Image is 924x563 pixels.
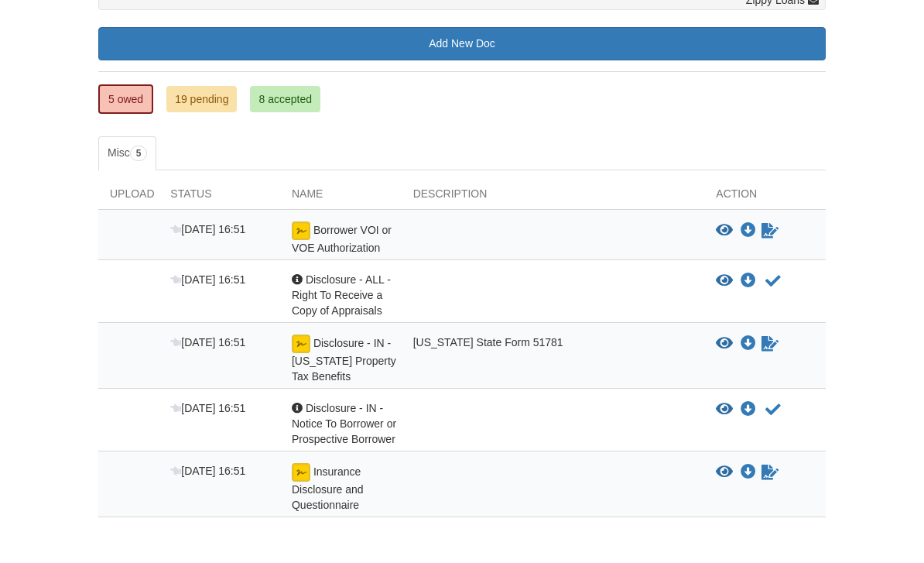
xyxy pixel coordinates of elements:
img: Ready for you to esign [292,221,310,240]
img: Ready for you to esign [292,335,310,353]
span: Disclosure - ALL - Right To Receive a Copy of Appraisals [292,273,391,317]
a: Download Insurance Disclosure and Questionnaire [741,466,756,479]
a: Download Disclosure - IN - Indiana Property Tax Benefits [741,338,756,350]
a: Download Borrower VOI or VOE Authorization [741,225,756,237]
a: Misc [98,136,156,170]
button: View Disclosure - ALL - Right To Receive a Copy of Appraisals [716,273,733,289]
button: View Borrower VOI or VOE Authorization [716,223,733,239]
a: 19 pending [166,86,237,112]
div: Status [159,186,280,209]
span: Disclosure - IN - Notice To Borrower or Prospective Borrower [292,402,396,445]
a: Download Disclosure - ALL - Right To Receive a Copy of Appraisals [741,275,756,287]
div: Name [280,186,402,209]
button: View Insurance Disclosure and Questionnaire [716,465,733,480]
button: View Disclosure - IN - Indiana Property Tax Benefits [716,336,733,352]
div: Description [402,186,705,209]
span: 5 [130,146,148,161]
div: Upload [98,186,159,209]
span: Borrower VOI or VOE Authorization [292,224,392,254]
span: Insurance Disclosure and Questionnaire [292,465,364,511]
span: [DATE] 16:51 [170,273,245,286]
div: [US_STATE] State Form 51781 [402,335,705,384]
a: 5 owed [98,84,153,114]
span: [DATE] 16:51 [170,336,245,348]
img: Ready for you to esign [292,463,310,482]
a: Sign Form [760,335,780,353]
button: Acknowledge receipt of document [764,400,782,419]
a: Sign Form [760,221,780,240]
a: Add New Doc [98,27,826,60]
span: [DATE] 16:51 [170,402,245,414]
span: Disclosure - IN - [US_STATE] Property Tax Benefits [292,337,396,383]
span: [DATE] 16:51 [170,223,245,235]
a: 8 accepted [250,86,320,112]
span: [DATE] 16:51 [170,465,245,477]
a: Sign Form [760,463,780,482]
div: Action [704,186,826,209]
button: Acknowledge receipt of document [764,272,782,290]
a: Download Disclosure - IN - Notice To Borrower or Prospective Borrower [741,403,756,416]
button: View Disclosure - IN - Notice To Borrower or Prospective Borrower [716,402,733,417]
